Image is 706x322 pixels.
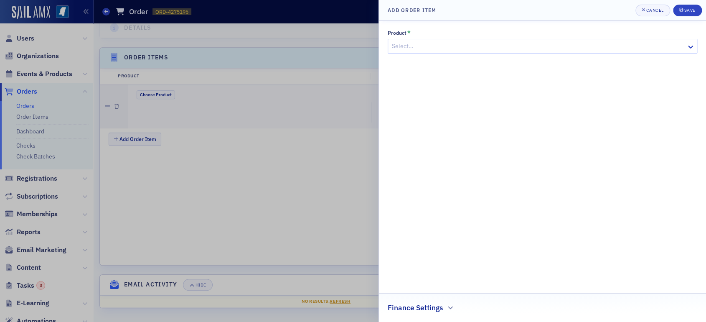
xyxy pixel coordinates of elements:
div: Product [388,30,406,36]
abbr: This field is required [407,30,411,36]
h4: Add Order Item [388,6,436,14]
div: Save [684,8,695,13]
div: Cancel [646,8,663,13]
h2: Finance Settings [388,302,443,313]
button: Cancel [635,5,670,16]
button: Save [673,5,702,16]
